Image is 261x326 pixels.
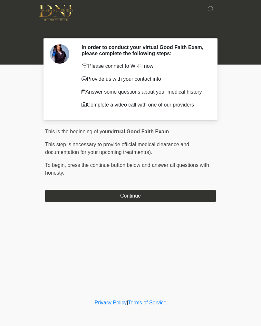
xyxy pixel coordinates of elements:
[127,300,128,305] a: |
[95,300,127,305] a: Privacy Policy
[50,44,69,64] img: Agent Avatar
[39,5,73,21] img: DNJ Med Boutique Logo
[45,190,216,202] button: Continue
[82,75,206,83] p: Provide us with your contact info
[45,162,67,168] span: To begin,
[82,44,206,56] h2: In order to conduct your virtual Good Faith Exam, please complete the following steps:
[82,101,206,109] p: Complete a video call with one of our providers
[82,88,206,96] p: Answer some questions about your medical history
[45,162,209,176] span: press the continue button below and answer all questions with honesty.
[169,129,170,134] span: .
[82,62,206,70] p: Please connect to Wi-Fi now
[110,129,169,134] strong: virtual Good Faith Exam
[45,129,110,134] span: This is the beginning of your
[45,142,189,155] span: This step is necessary to provide official medical clearance and documentation for your upcoming ...
[40,23,221,35] h1: ‎ ‎
[128,300,166,305] a: Terms of Service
